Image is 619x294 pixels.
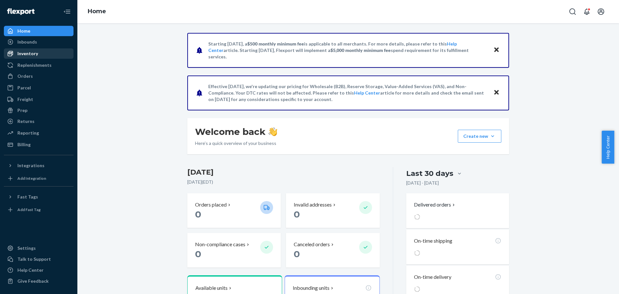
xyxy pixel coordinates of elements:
[17,118,34,125] div: Returns
[4,26,74,36] a: Home
[195,126,277,137] h1: Welcome back
[4,128,74,138] a: Reporting
[208,83,487,103] p: Effective [DATE], we're updating our pricing for Wholesale (B2B), Reserve Storage, Value-Added Se...
[247,41,304,46] span: $500 monthly minimum fee
[286,193,379,228] button: Invalid addresses 0
[187,193,281,228] button: Orders placed 0
[4,160,74,171] button: Integrations
[195,241,245,248] p: Non-compliance cases
[17,28,30,34] div: Home
[88,8,106,15] a: Home
[17,96,33,103] div: Freight
[414,273,451,281] p: On-time delivery
[330,47,391,53] span: $5,000 monthly minimum fee
[4,83,74,93] a: Parcel
[195,140,277,147] p: Here’s a quick overview of your business
[61,5,74,18] button: Close Navigation
[17,245,36,251] div: Settings
[17,39,37,45] div: Inbounds
[4,116,74,127] a: Returns
[594,5,607,18] button: Open account menu
[187,179,380,185] p: [DATE] ( EDT )
[187,167,380,177] h3: [DATE]
[17,176,46,181] div: Add Integration
[4,105,74,116] a: Prep
[195,284,228,292] p: Available units
[406,168,453,178] div: Last 30 days
[4,254,74,264] a: Talk to Support
[414,237,452,245] p: On-time shipping
[294,209,300,220] span: 0
[458,130,501,143] button: Create new
[195,201,227,208] p: Orders placed
[7,8,34,15] img: Flexport logo
[293,284,329,292] p: Inbounding units
[492,88,501,97] button: Close
[268,127,277,136] img: hand-wave emoji
[17,194,38,200] div: Fast Tags
[4,71,74,81] a: Orders
[4,265,74,275] a: Help Center
[580,5,593,18] button: Open notifications
[17,50,38,57] div: Inventory
[187,233,281,268] button: Non-compliance cases 0
[4,205,74,215] a: Add Fast Tag
[414,201,456,208] button: Delivered orders
[4,48,74,59] a: Inventory
[83,2,111,21] ol: breadcrumbs
[195,248,201,259] span: 0
[4,60,74,70] a: Replenishments
[4,243,74,253] a: Settings
[17,62,52,68] div: Replenishments
[294,241,330,248] p: Canceled orders
[4,173,74,184] a: Add Integration
[4,192,74,202] button: Fast Tags
[4,94,74,105] a: Freight
[286,233,379,268] button: Canceled orders 0
[208,41,487,60] p: Starting [DATE], a is applicable to all merchants. For more details, please refer to this article...
[17,107,27,114] div: Prep
[4,37,74,47] a: Inbounds
[602,131,614,164] button: Help Center
[17,162,44,169] div: Integrations
[566,5,579,18] button: Open Search Box
[17,85,31,91] div: Parcel
[17,267,44,273] div: Help Center
[406,180,439,186] p: [DATE] - [DATE]
[17,73,33,79] div: Orders
[195,209,201,220] span: 0
[17,141,31,148] div: Billing
[17,256,51,262] div: Talk to Support
[4,139,74,150] a: Billing
[17,207,41,212] div: Add Fast Tag
[492,46,501,55] button: Close
[294,201,332,208] p: Invalid addresses
[17,278,49,284] div: Give Feedback
[17,130,39,136] div: Reporting
[354,90,380,96] a: Help Center
[294,248,300,259] span: 0
[4,276,74,286] button: Give Feedback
